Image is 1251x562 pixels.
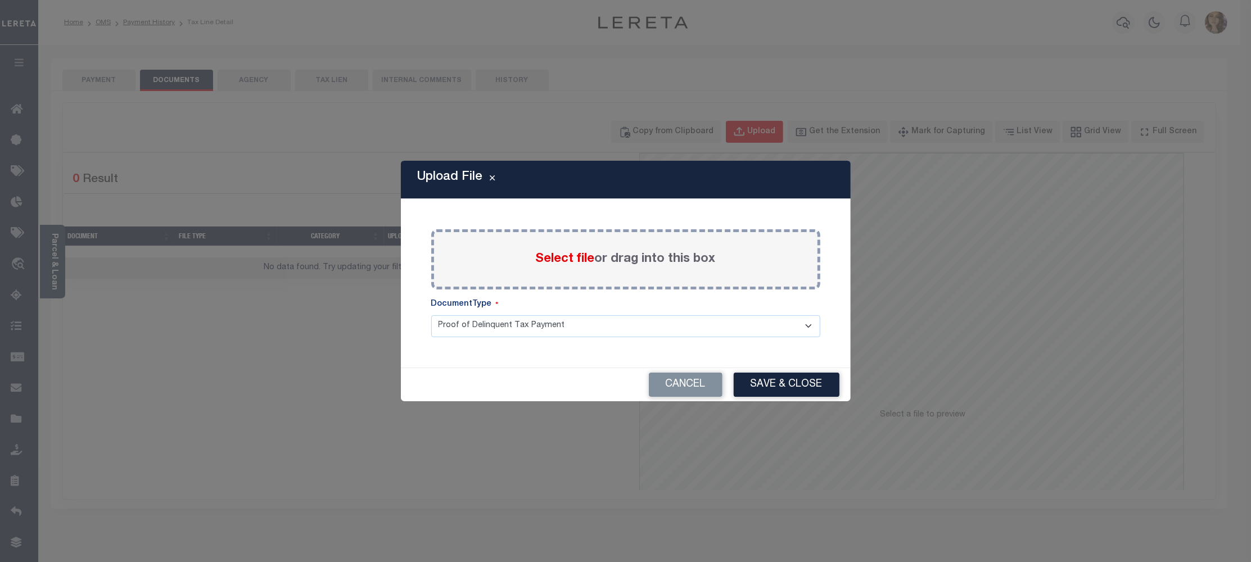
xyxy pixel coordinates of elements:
[431,298,499,311] label: DocumentType
[536,250,716,269] label: or drag into this box
[418,170,483,184] h5: Upload File
[649,373,722,397] button: Cancel
[483,173,503,187] button: Close
[734,373,839,397] button: Save & Close
[536,253,595,265] span: Select file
